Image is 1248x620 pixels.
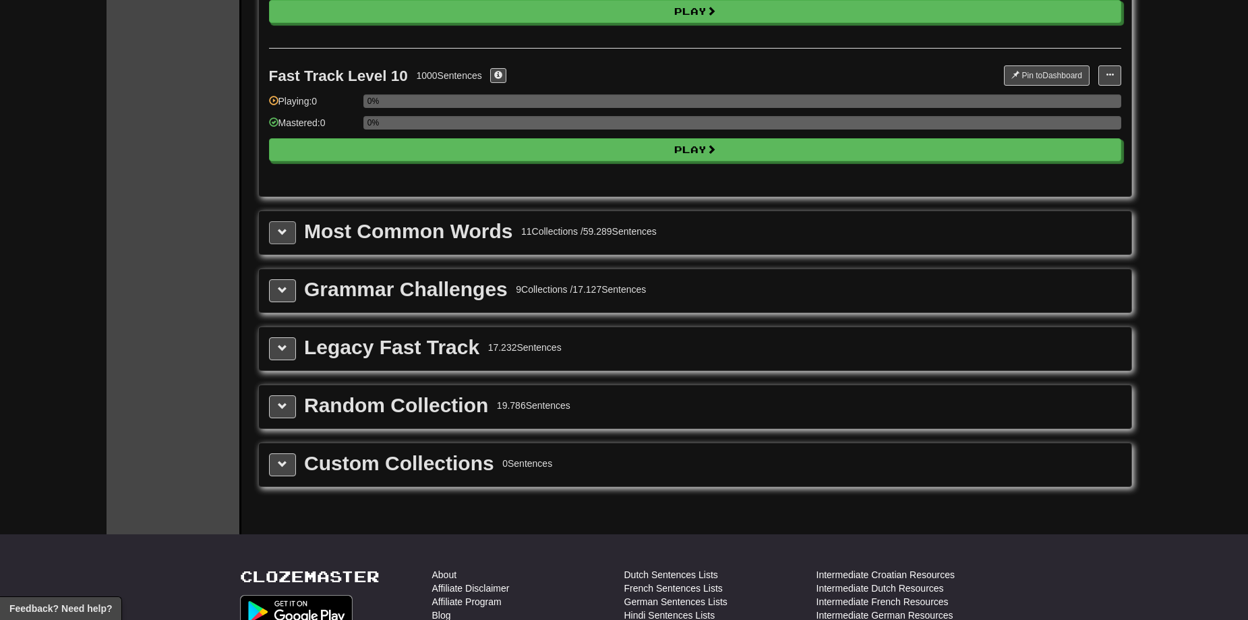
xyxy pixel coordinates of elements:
div: Legacy Fast Track [304,337,479,358]
div: 0 Sentences [502,457,552,470]
div: Mastered: 0 [269,116,357,138]
div: 17.232 Sentences [488,341,562,354]
a: About [432,568,457,582]
div: Fast Track Level 10 [269,67,408,84]
div: 19.786 Sentences [497,399,570,412]
div: Playing: 0 [269,94,357,117]
div: Random Collection [304,395,488,416]
a: Intermediate Dutch Resources [816,582,944,595]
a: Dutch Sentences Lists [624,568,718,582]
div: 11 Collections / 59.289 Sentences [521,225,657,238]
div: 1000 Sentences [416,69,481,82]
a: Clozemaster [240,568,380,585]
div: Grammar Challenges [304,279,508,300]
div: 9 Collections / 17.127 Sentences [516,283,646,296]
a: Intermediate Croatian Resources [816,568,955,582]
a: French Sentences Lists [624,582,723,595]
a: Intermediate French Resources [816,595,949,609]
span: Open feedback widget [9,602,112,615]
button: Pin toDashboard [1004,65,1090,86]
button: Play [269,138,1121,161]
div: Custom Collections [304,453,494,474]
div: Most Common Words [304,221,512,242]
a: Affiliate Disclaimer [432,582,510,595]
a: Affiliate Program [432,595,502,609]
a: German Sentences Lists [624,595,727,609]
